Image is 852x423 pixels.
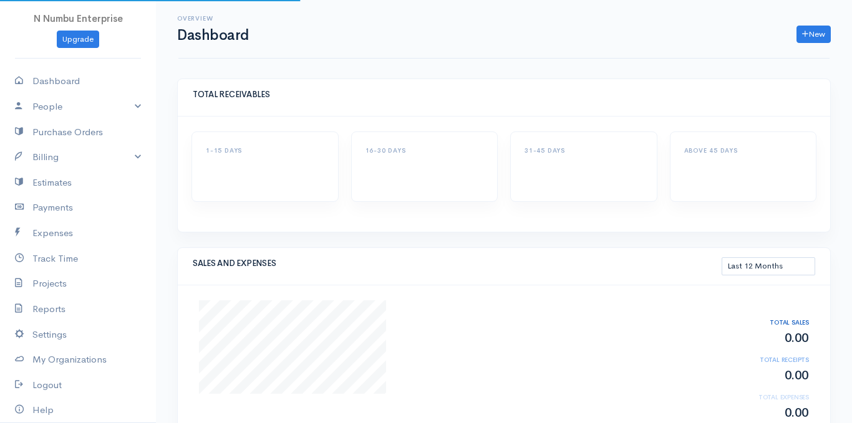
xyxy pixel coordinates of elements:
h6: 31-45 DAYS [525,147,643,154]
h6: Overview [177,15,249,22]
h2: 0.00 [718,331,809,345]
h2: 0.00 [718,369,809,383]
h6: 1-15 DAYS [206,147,324,154]
h6: 16-30 DAYS [365,147,484,154]
span: N Numbu Enterprise [34,12,123,24]
a: Upgrade [57,31,99,49]
h6: ABOVE 45 DAYS [684,147,803,154]
h5: TOTAL RECEIVABLES [193,90,815,99]
h6: TOTAL SALES [718,319,809,326]
h2: 0.00 [718,406,809,420]
h6: TOTAL EXPENSES [718,394,809,401]
h6: TOTAL RECEIPTS [718,356,809,363]
h5: SALES AND EXPENSES [193,259,722,268]
h1: Dashboard [177,27,249,43]
a: New [796,26,831,44]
